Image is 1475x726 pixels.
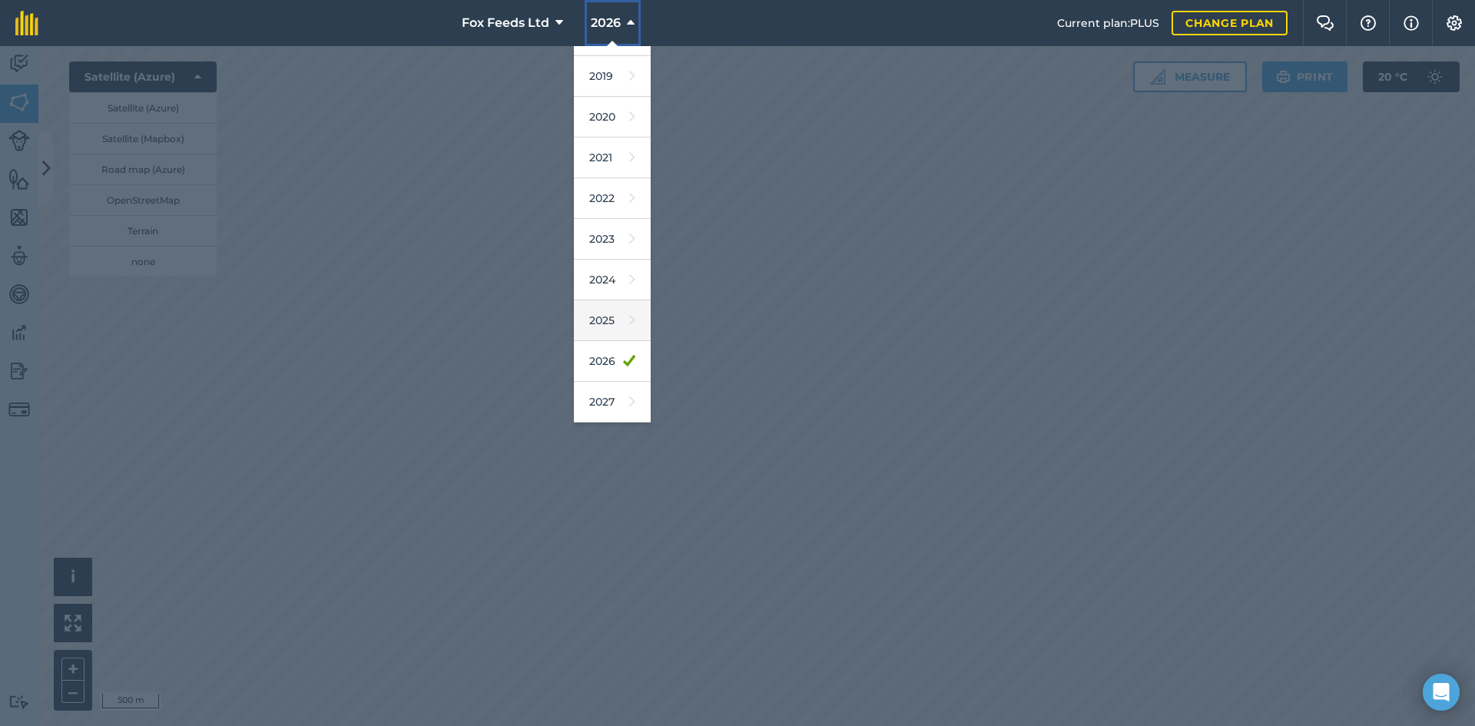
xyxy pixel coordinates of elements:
a: 2022 [574,178,651,219]
img: fieldmargin Logo [15,11,38,35]
img: svg+xml;base64,PHN2ZyB4bWxucz0iaHR0cDovL3d3dy53My5vcmcvMjAwMC9zdmciIHdpZHRoPSIxNyIgaGVpZ2h0PSIxNy... [1404,14,1419,32]
a: 2027 [574,382,651,423]
span: Fox Feeds Ltd [462,14,549,32]
a: 2020 [574,97,651,138]
div: Open Intercom Messenger [1423,674,1460,711]
img: A question mark icon [1359,15,1377,31]
a: 2023 [574,219,651,260]
img: A cog icon [1445,15,1463,31]
a: 2021 [574,138,651,178]
img: Two speech bubbles overlapping with the left bubble in the forefront [1316,15,1334,31]
a: Change plan [1172,11,1288,35]
span: Current plan : PLUS [1057,15,1159,31]
a: 2025 [574,300,651,341]
span: 2026 [591,14,621,32]
a: 2024 [574,260,651,300]
a: 2019 [574,56,651,97]
a: 2026 [574,341,651,382]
